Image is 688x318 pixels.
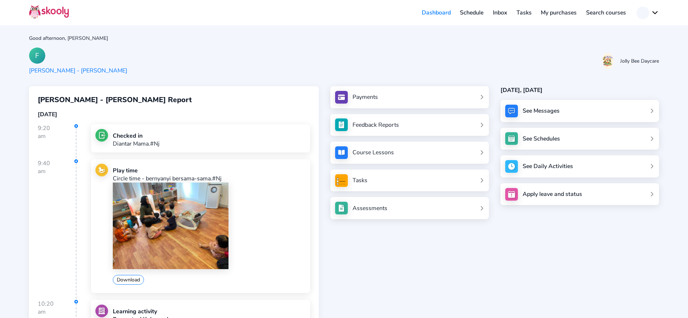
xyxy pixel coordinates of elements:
[335,91,484,104] a: Payments
[353,93,378,101] div: Payments
[335,146,348,159] img: courses.jpg
[113,132,160,140] div: Checked in
[353,176,367,184] div: Tasks
[353,148,394,156] div: Course Lessons
[335,91,348,104] img: payments.jpg
[581,7,631,18] a: Search courses
[500,183,659,205] a: Apply leave and status
[38,110,310,118] div: [DATE]
[500,86,659,94] div: [DATE], [DATE]
[488,7,512,18] a: Inbox
[38,167,76,175] div: am
[335,118,484,131] a: Feedback Reports
[113,140,160,148] p: Diantar Mama.#Nj
[620,58,659,64] div: Jolly Bee Daycare
[602,53,613,69] img: 20201103140951286199961659839494hYz471L5eL1FsRFsP4.jpg
[636,7,659,19] button: chevron down outline
[335,202,348,214] img: assessments.jpg
[113,175,305,183] p: Circle time - bernyanyi bersama-sama.#Nj
[335,174,484,187] a: Tasks
[113,275,144,285] button: Download
[353,204,387,212] div: Assessments
[505,132,518,145] img: schedule.jpg
[512,7,536,18] a: Tasks
[335,118,348,131] img: see_atten.jpg
[113,183,228,269] img: 202412070841063750924647068475104802108682963943202510060645272470291192111960.jpg
[523,162,573,170] div: See Daily Activities
[335,174,348,187] img: tasksForMpWeb.png
[353,121,399,129] div: Feedback Reports
[29,5,69,19] img: Skooly
[113,307,305,315] div: Learning activity
[523,190,582,198] div: Apply leave and status
[505,188,518,201] img: apply_leave.jpg
[38,159,77,299] div: 9:40
[523,135,560,143] div: See Schedules
[335,146,484,159] a: Course Lessons
[523,107,560,115] div: See Messages
[456,7,489,18] a: Schedule
[95,164,108,176] img: play.jpg
[95,129,108,142] img: checkin.jpg
[38,124,77,158] div: 9:20
[500,155,659,177] a: See Daily Activities
[95,305,108,317] img: learning.jpg
[417,7,456,18] a: Dashboard
[335,202,484,214] a: Assessments
[29,35,659,42] div: Good afternoon, [PERSON_NAME]
[505,160,518,173] img: activity.jpg
[29,47,45,64] div: F
[38,308,76,316] div: am
[38,132,76,140] div: am
[113,167,305,175] div: Play time
[29,67,127,75] div: [PERSON_NAME] - [PERSON_NAME]
[500,128,659,150] a: See Schedules
[536,7,581,18] a: My purchases
[38,95,192,105] span: [PERSON_NAME] - [PERSON_NAME] Report
[505,105,518,117] img: messages.jpg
